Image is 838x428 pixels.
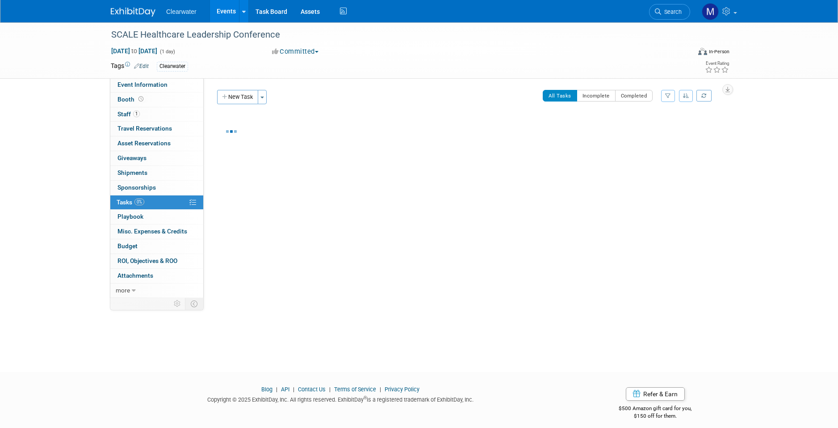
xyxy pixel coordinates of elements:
a: Travel Reservations [110,122,203,136]
div: Clearwater [157,62,188,71]
span: 0% [134,199,144,205]
div: SCALE Healthcare Leadership Conference [108,27,677,43]
a: Asset Reservations [110,136,203,151]
a: Misc. Expenses & Credits [110,225,203,239]
a: Playbook [110,210,203,224]
a: Shipments [110,166,203,180]
img: ExhibitDay [111,8,155,17]
button: All Tasks [543,90,577,102]
button: Completed [615,90,653,102]
div: Copyright © 2025 ExhibitDay, Inc. All rights reserved. ExhibitDay is a registered trademark of Ex... [111,394,570,404]
span: Search [661,8,682,15]
span: 1 [133,110,140,117]
span: (1 day) [159,49,175,55]
a: Search [649,4,690,20]
span: ROI, Objectives & ROO [117,257,177,264]
div: $500 Amazon gift card for you, [583,399,728,420]
img: loading... [226,130,237,133]
span: Clearwater [166,8,197,15]
a: Contact Us [298,386,326,393]
span: Shipments [117,169,147,176]
a: Edit [134,63,149,69]
span: | [377,386,383,393]
a: API [281,386,289,393]
img: Monica Pastor [702,3,719,20]
a: Tasks0% [110,195,203,210]
a: more [110,284,203,298]
span: Attachments [117,272,153,279]
span: Sponsorships [117,184,156,191]
span: Budget [117,242,138,250]
button: Incomplete [577,90,616,102]
span: to [130,47,138,55]
button: Committed [269,47,322,56]
a: Giveaways [110,151,203,165]
a: Sponsorships [110,181,203,195]
a: Event Information [110,78,203,92]
span: Playbook [117,213,143,220]
span: | [291,386,297,393]
span: Booth not reserved yet [137,96,145,102]
td: Personalize Event Tab Strip [170,298,185,309]
div: Event Format [637,47,729,60]
a: Booth [110,93,203,107]
a: Privacy Policy [385,386,419,393]
span: Misc. Expenses & Credits [117,228,187,235]
span: [DATE] [DATE] [111,47,158,55]
div: In-Person [708,48,729,55]
span: more [116,287,130,294]
td: Tags [111,61,149,72]
a: Blog [261,386,272,393]
a: Budget [110,239,203,254]
span: Travel Reservations [117,125,172,132]
div: $150 off for them. [583,412,728,420]
a: Refresh [696,90,712,102]
button: New Task [217,90,258,104]
a: Terms of Service [334,386,376,393]
span: Event Information [117,81,168,88]
span: Staff [117,110,140,118]
a: ROI, Objectives & ROO [110,254,203,268]
div: Event Rating [705,61,729,66]
sup: ® [364,395,367,400]
a: Attachments [110,269,203,283]
img: Format-Inperson.png [698,48,707,55]
span: Tasks [117,199,144,206]
span: | [327,386,333,393]
span: Asset Reservations [117,140,171,147]
a: Staff1 [110,107,203,122]
td: Toggle Event Tabs [185,298,204,309]
span: Booth [117,96,145,103]
span: | [274,386,280,393]
span: Giveaways [117,154,147,161]
a: Refer & Earn [626,387,685,401]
